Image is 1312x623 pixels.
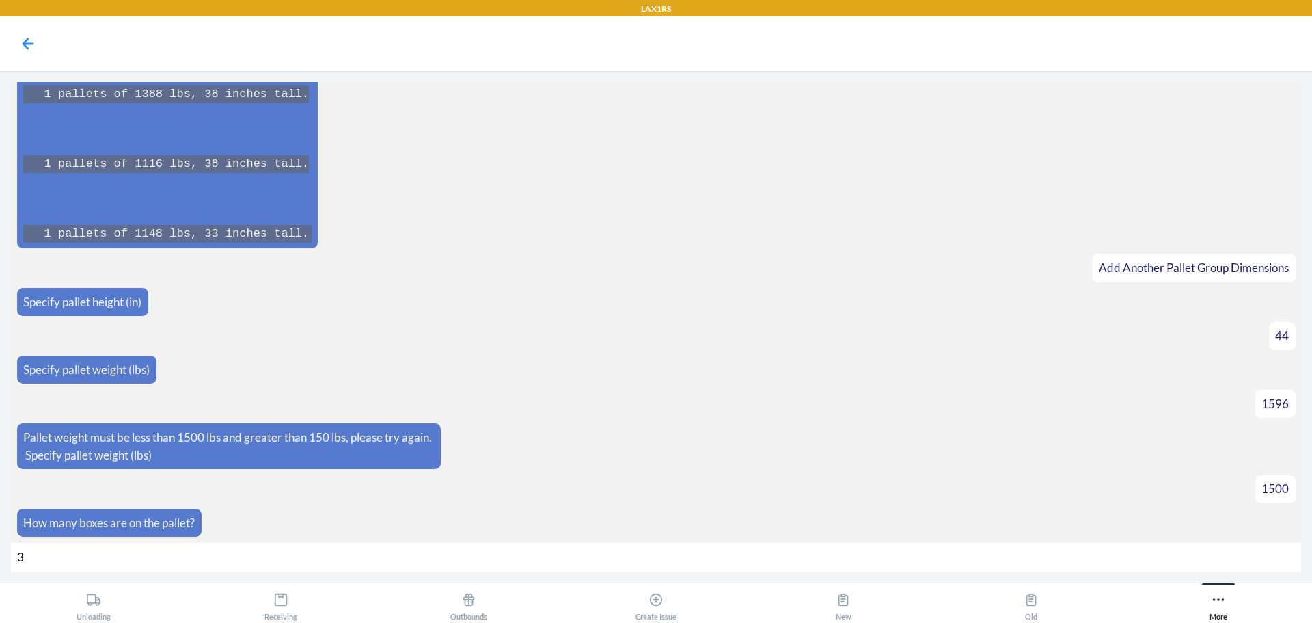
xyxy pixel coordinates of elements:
[450,587,487,621] div: Outbounds
[1099,261,1289,275] span: Add Another Pallet Group Dimensions
[562,583,750,621] button: Create Issue
[1275,328,1289,343] span: 44
[1125,583,1312,621] button: More
[1261,397,1289,411] span: 1596
[23,430,434,462] span: Pallet weight must be less than 1500 lbs and greater than 150 lbs, please try again. Specify pall...
[1024,587,1039,621] div: Old
[187,583,374,621] button: Receiving
[23,293,141,311] p: Specify pallet height (in)
[750,583,937,621] button: New
[1261,481,1289,496] span: 1500
[264,587,297,621] div: Receiving
[1209,587,1227,621] div: More
[375,583,562,621] button: Outbounds
[23,514,195,532] p: How many boxes are on the pallet?
[641,3,671,15] p: LAX1RS
[77,587,111,621] div: Unloading
[23,361,150,379] p: Specify pallet weight (lbs)
[635,587,676,621] div: Create Issue
[937,583,1124,621] button: Old
[836,587,851,621] div: New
